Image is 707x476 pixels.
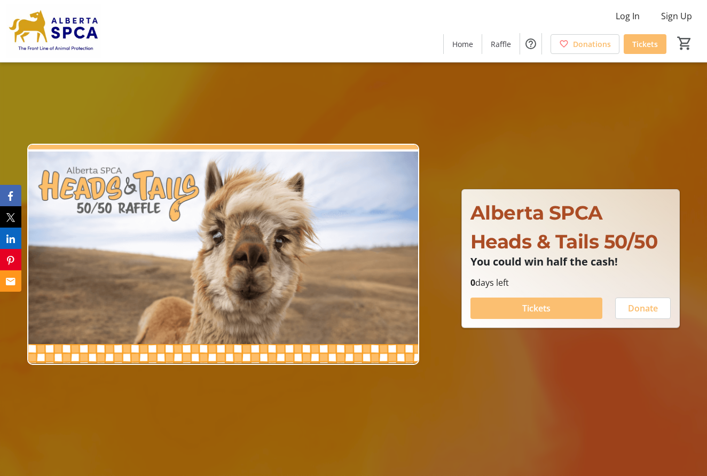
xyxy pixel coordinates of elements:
[615,298,671,319] button: Donate
[491,38,511,50] span: Raffle
[661,10,692,22] span: Sign Up
[616,10,640,22] span: Log In
[470,201,603,224] span: Alberta SPCA
[470,230,658,253] span: Heads & Tails 50/50
[470,256,671,268] p: You could win half the cash!
[653,7,701,25] button: Sign Up
[522,302,551,315] span: Tickets
[551,34,619,54] a: Donations
[632,38,658,50] span: Tickets
[520,33,541,54] button: Help
[675,34,694,53] button: Cart
[573,38,611,50] span: Donations
[444,34,482,54] a: Home
[452,38,473,50] span: Home
[27,144,419,364] img: Campaign CTA Media Photo
[482,34,520,54] a: Raffle
[470,298,602,319] button: Tickets
[470,276,671,289] p: days left
[6,4,101,58] img: Alberta SPCA's Logo
[607,7,648,25] button: Log In
[470,277,475,288] span: 0
[628,302,658,315] span: Donate
[624,34,666,54] a: Tickets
